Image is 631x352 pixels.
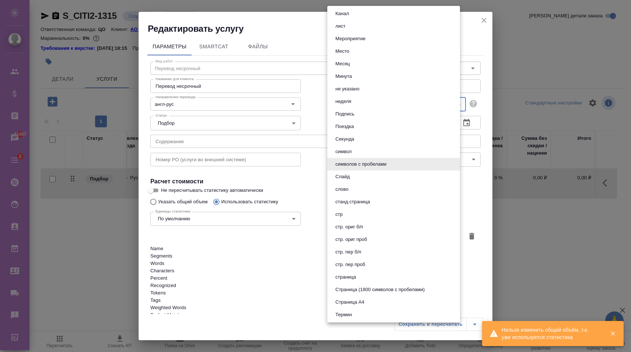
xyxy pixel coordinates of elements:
[333,35,368,43] button: Мероприятие
[333,273,358,281] button: страница
[333,10,351,18] button: Канал
[333,235,369,244] button: стр. ориг проб
[333,173,352,181] button: Слайд
[333,47,352,55] button: Место
[333,60,352,68] button: Месяц
[333,210,345,218] button: стр
[333,298,366,306] button: Страница А4
[333,260,367,269] button: стр. пер проб
[333,22,348,30] button: лист
[605,330,620,337] button: Закрыть
[333,85,362,93] button: не указано
[333,185,351,193] button: слово
[333,97,353,106] button: неделя
[333,110,356,118] button: Подпись
[333,198,372,206] button: станд.страница
[333,311,354,319] button: Термин
[333,72,354,80] button: Минута
[333,286,427,294] button: Страница (1800 символов с пробелами)
[333,160,389,168] button: символов с пробелами
[333,223,365,231] button: стр. ориг б/п
[502,326,599,341] div: Нельзя изменить общий объём, т.к. уже используется статистика
[333,122,356,131] button: Поездка
[333,248,363,256] button: стр. пер б/п
[333,135,356,143] button: Секунда
[333,148,354,156] button: символ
